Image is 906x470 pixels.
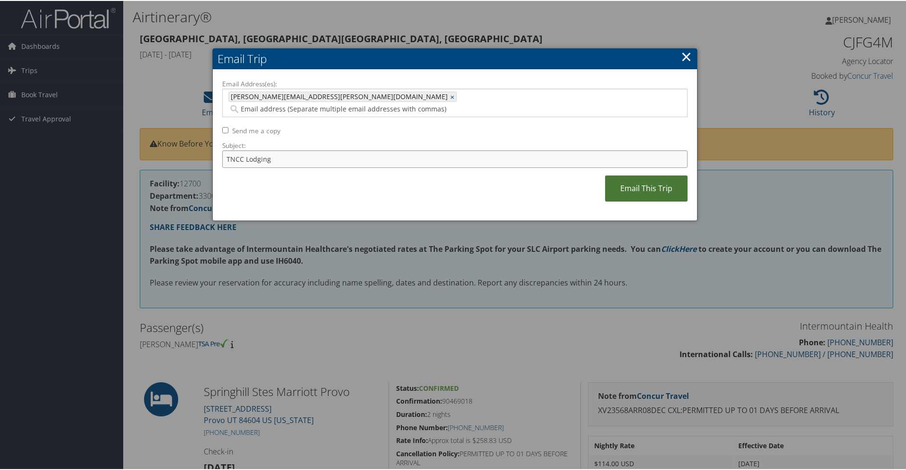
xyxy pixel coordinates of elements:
a: × [681,46,692,65]
input: Add a short subject for the email [222,149,688,167]
label: Send me a copy [232,125,281,135]
span: [PERSON_NAME][EMAIL_ADDRESS][PERSON_NAME][DOMAIN_NAME] [229,91,448,101]
h2: Email Trip [213,47,697,68]
input: Email address (Separate multiple email addresses with commas) [228,103,588,113]
label: Subject: [222,140,688,149]
a: × [450,91,456,101]
a: Email This Trip [605,175,688,201]
label: Email Address(es): [222,78,688,88]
